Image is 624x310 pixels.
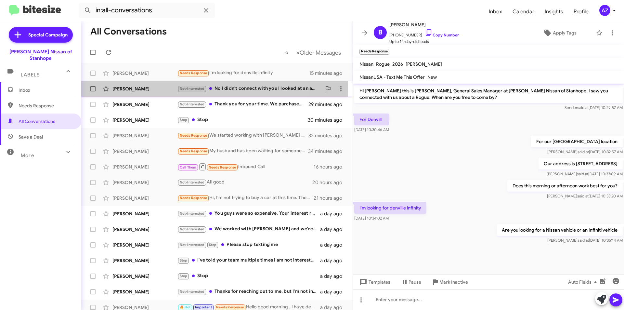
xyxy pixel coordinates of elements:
[177,132,308,139] div: We started working with [PERSON_NAME] and have decided to purchase a Honda Pilot instead. Thanks ...
[180,243,205,247] span: Not-Interested
[180,274,188,278] span: Stop
[180,87,205,91] span: Not-Interested
[358,276,390,288] span: Templates
[180,227,205,231] span: Not-Interested
[112,210,177,217] div: [PERSON_NAME]
[177,225,320,233] div: We worked with [PERSON_NAME] and we're all set for now.
[389,29,459,38] span: [PHONE_NUMBER]
[112,195,177,201] div: [PERSON_NAME]
[354,114,389,125] p: For Denvill
[180,71,207,75] span: Needs Response
[308,117,347,123] div: 30 minutes ago
[19,134,43,140] span: Save a Deal
[427,74,437,80] span: New
[28,32,68,38] span: Special Campaign
[209,243,217,247] span: Stop
[320,273,347,279] div: a day ago
[547,171,623,176] span: [PERSON_NAME] [DATE] 10:33:09 AM
[180,165,197,169] span: Call Them
[308,132,347,139] div: 32 minutes ago
[359,49,389,55] small: Needs Response
[406,61,442,67] span: [PERSON_NAME]
[578,238,589,243] span: said at
[19,118,55,125] span: All Conversations
[112,179,177,186] div: [PERSON_NAME]
[376,61,390,67] span: Rogue
[425,33,459,37] a: Copy Number
[90,26,167,37] h1: All Conversations
[531,136,623,147] p: For our [GEOGRAPHIC_DATA] location
[180,102,205,106] span: Not-Interested
[354,127,389,132] span: [DATE] 10:30:46 AM
[281,46,292,59] button: Previous
[177,179,312,186] div: All good
[180,196,207,200] span: Needs Response
[112,226,177,233] div: [PERSON_NAME]
[320,226,347,233] div: a day ago
[177,85,321,92] div: No I didn't connect with you I looked at an add.
[308,148,347,155] div: 34 minutes ago
[312,179,347,186] div: 20 hours ago
[507,180,623,192] p: Does this morning or afternoon work best for you?
[547,238,623,243] span: [PERSON_NAME] [DATE] 10:36:14 AM
[320,242,347,248] div: a day ago
[389,21,459,29] span: [PERSON_NAME]
[112,257,177,264] div: [PERSON_NAME]
[507,2,539,21] a: Calendar
[320,289,347,295] div: a day ago
[281,46,345,59] nav: Page navigation example
[484,2,507,21] a: Inbox
[216,305,244,309] span: Needs Response
[308,101,347,108] div: 29 minutes ago
[568,276,599,288] span: Auto Fields
[177,272,320,280] div: Stop
[578,149,589,154] span: said at
[354,202,426,214] p: I'm looking for denville infinity
[526,27,593,39] button: Apply Tags
[112,101,177,108] div: [PERSON_NAME]
[209,165,236,169] span: Needs Response
[594,5,617,16] button: AZ
[568,2,594,21] span: Profile
[112,289,177,295] div: [PERSON_NAME]
[112,164,177,170] div: [PERSON_NAME]
[177,288,320,295] div: Thanks for reaching out to me, but I'm not interested anymore thanks
[547,149,623,154] span: [PERSON_NAME] [DATE] 10:32:57 AM
[396,276,426,288] button: Pause
[180,211,205,216] span: Not-Interested
[112,273,177,279] div: [PERSON_NAME]
[21,72,40,78] span: Labels
[314,195,347,201] div: 21 hours ago
[112,117,177,123] div: [PERSON_NAME]
[547,194,623,198] span: [PERSON_NAME] [DATE] 10:33:20 AM
[409,276,421,288] span: Pause
[565,105,623,110] span: Sender [DATE] 10:29:57 AM
[180,118,188,122] span: Stop
[359,74,425,80] span: NissanUSA - Text Me This Offer
[309,70,347,76] div: 15 minutes ago
[180,258,188,263] span: Stop
[378,27,383,38] span: B
[177,116,308,124] div: Stop
[112,86,177,92] div: [PERSON_NAME]
[180,290,205,294] span: Not-Interested
[177,69,309,77] div: I'm looking for denville infinity
[359,61,373,67] span: Nissan
[354,216,389,221] span: [DATE] 10:34:02 AM
[577,105,589,110] span: said at
[314,164,347,170] div: 16 hours ago
[112,148,177,155] div: [PERSON_NAME]
[539,2,568,21] a: Insights
[353,276,396,288] button: Templates
[439,276,468,288] span: Mark Inactive
[577,194,589,198] span: said at
[9,27,73,43] a: Special Campaign
[112,70,177,76] div: [PERSON_NAME]
[577,171,588,176] span: said at
[177,210,320,217] div: You guys were so expensive. Your interest rate was so high. I bought a Hyundai.
[79,3,215,18] input: Search
[392,61,403,67] span: 2026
